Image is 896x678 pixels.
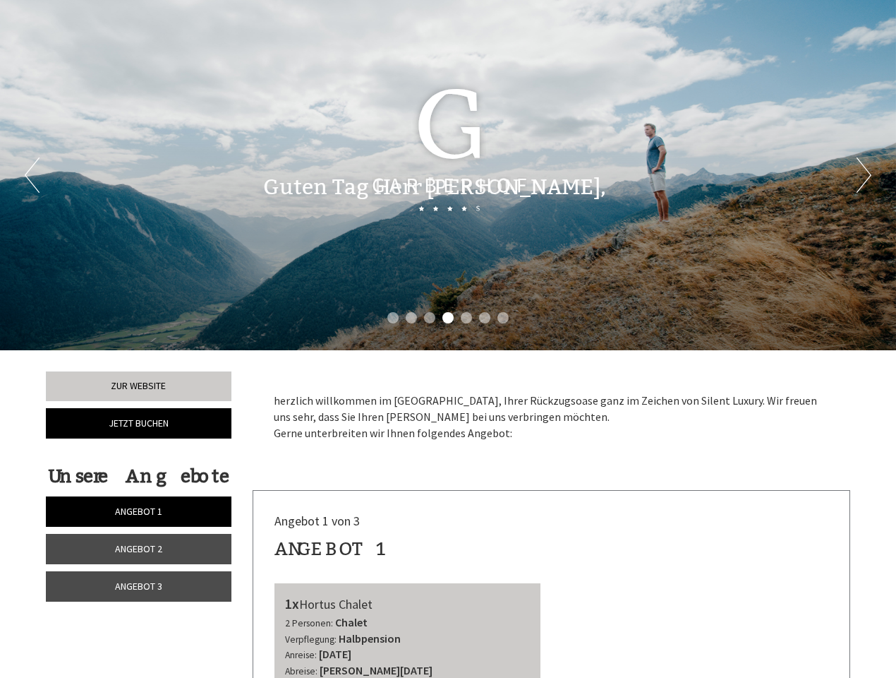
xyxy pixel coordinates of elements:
[285,617,333,629] small: 2 Personen:
[46,408,231,439] a: Jetzt buchen
[46,463,231,489] div: Unsere Angebote
[115,580,162,593] span: Angebot 3
[285,665,317,677] small: Abreise:
[285,649,317,661] small: Anreise:
[319,647,351,661] b: [DATE]
[285,594,531,614] div: Hortus Chalet
[285,595,299,612] b: 1x
[274,513,360,529] span: Angebot 1 von 3
[335,615,368,629] b: Chalet
[339,631,401,646] b: Halbpension
[115,505,162,518] span: Angebot 1
[274,393,830,441] p: herzlich willkommen im [GEOGRAPHIC_DATA], Ihrer Rückzugsoase ganz im Zeichen von Silent Luxury. W...
[320,663,432,677] b: [PERSON_NAME][DATE]
[274,536,388,562] div: Angebot 1
[285,634,337,646] small: Verpflegung:
[46,371,231,401] a: Zur Website
[263,176,606,199] h1: Guten Tag Herr [PERSON_NAME],
[115,542,162,555] span: Angebot 2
